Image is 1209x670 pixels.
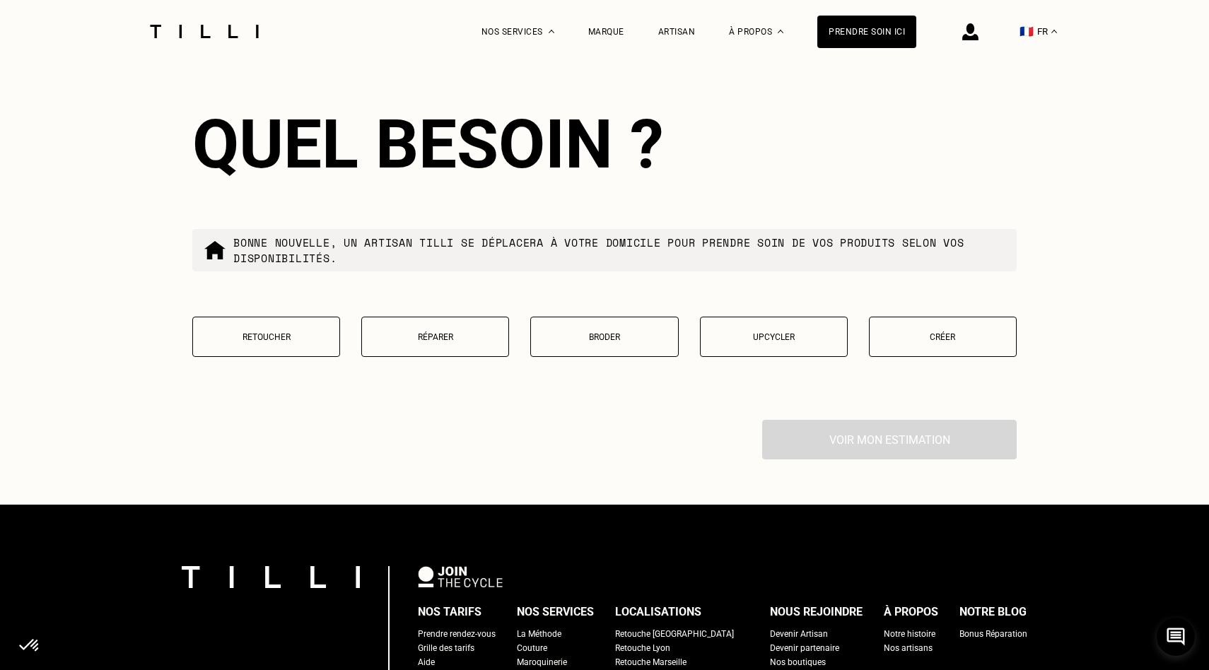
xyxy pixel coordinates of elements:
a: Retouche [GEOGRAPHIC_DATA] [615,627,734,641]
img: Logo du service de couturière Tilli [145,25,264,38]
button: Retoucher [192,317,340,357]
a: Retouche Marseille [615,655,687,669]
div: Quel besoin ? [192,105,1017,184]
p: Broder [538,332,670,342]
div: Localisations [615,601,701,623]
div: Nos services [517,601,594,623]
button: Upcycler [700,317,848,357]
span: 🇫🇷 [1020,25,1034,38]
div: Nos tarifs [418,601,481,623]
a: Marque [588,27,624,37]
button: Réparer [361,317,509,357]
img: logo Tilli [182,566,360,588]
a: Grille des tarifs [418,641,474,655]
img: logo Join The Cycle [418,566,503,587]
a: Aide [418,655,435,669]
a: Notre histoire [884,627,935,641]
img: icône connexion [962,23,979,40]
a: La Méthode [517,627,561,641]
div: À propos [884,601,938,623]
a: Prendre soin ici [817,16,916,48]
p: Upcycler [708,332,840,342]
p: Réparer [369,332,501,342]
img: commande à domicile [204,239,226,261]
a: Artisan [658,27,696,37]
button: Broder [530,317,678,357]
button: Créer [869,317,1017,357]
div: Notre blog [959,601,1027,623]
a: Devenir Artisan [770,627,828,641]
a: Devenir partenaire [770,641,839,655]
a: Bonus Réparation [959,627,1027,641]
p: Bonne nouvelle, un artisan tilli se déplacera à votre domicile pour prendre soin de vos produits ... [233,235,1005,266]
a: Maroquinerie [517,655,567,669]
div: Nous rejoindre [770,601,863,623]
img: menu déroulant [1051,30,1057,33]
a: Retouche Lyon [615,641,670,655]
a: Nos artisans [884,641,933,655]
p: Retoucher [200,332,332,342]
p: Créer [877,332,1009,342]
img: Menu déroulant à propos [778,30,783,33]
img: Menu déroulant [549,30,554,33]
a: Nos boutiques [770,655,826,669]
a: Couture [517,641,547,655]
a: Prendre rendez-vous [418,627,496,641]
